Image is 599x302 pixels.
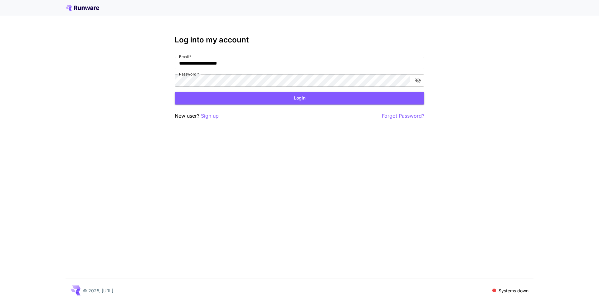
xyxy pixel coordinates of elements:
p: © 2025, [URL] [83,287,113,294]
p: New user? [175,112,219,120]
label: Email [179,54,191,59]
button: toggle password visibility [412,75,424,86]
button: Login [175,92,424,105]
p: Systems down [499,287,528,294]
button: Forgot Password? [382,112,424,120]
h3: Log into my account [175,36,424,44]
button: Sign up [201,112,219,120]
label: Password [179,71,199,77]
